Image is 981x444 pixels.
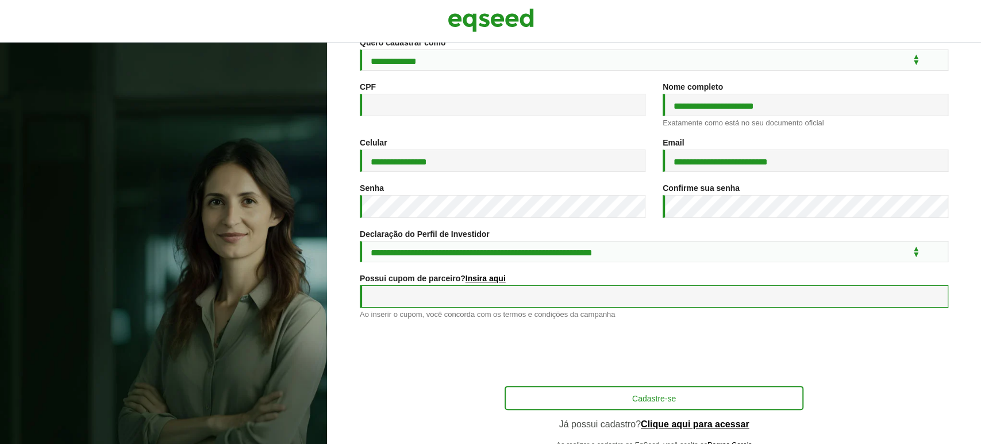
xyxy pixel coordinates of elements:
[360,184,384,192] label: Senha
[663,139,684,147] label: Email
[505,386,803,410] button: Cadastre-se
[360,39,445,47] label: Quero cadastrar como
[663,119,948,127] div: Exatamente como está no seu documento oficial
[663,184,740,192] label: Confirme sua senha
[360,83,376,91] label: CPF
[567,330,741,374] iframe: reCAPTCHA
[360,139,387,147] label: Celular
[505,419,803,430] p: Já possui cadastro?
[360,274,506,282] label: Possui cupom de parceiro?
[360,230,490,238] label: Declaração do Perfil de Investidor
[641,420,749,429] a: Clique aqui para acessar
[448,6,534,35] img: EqSeed Logo
[360,311,948,318] div: Ao inserir o cupom, você concorda com os termos e condições da campanha
[663,83,723,91] label: Nome completo
[466,274,506,282] a: Insira aqui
